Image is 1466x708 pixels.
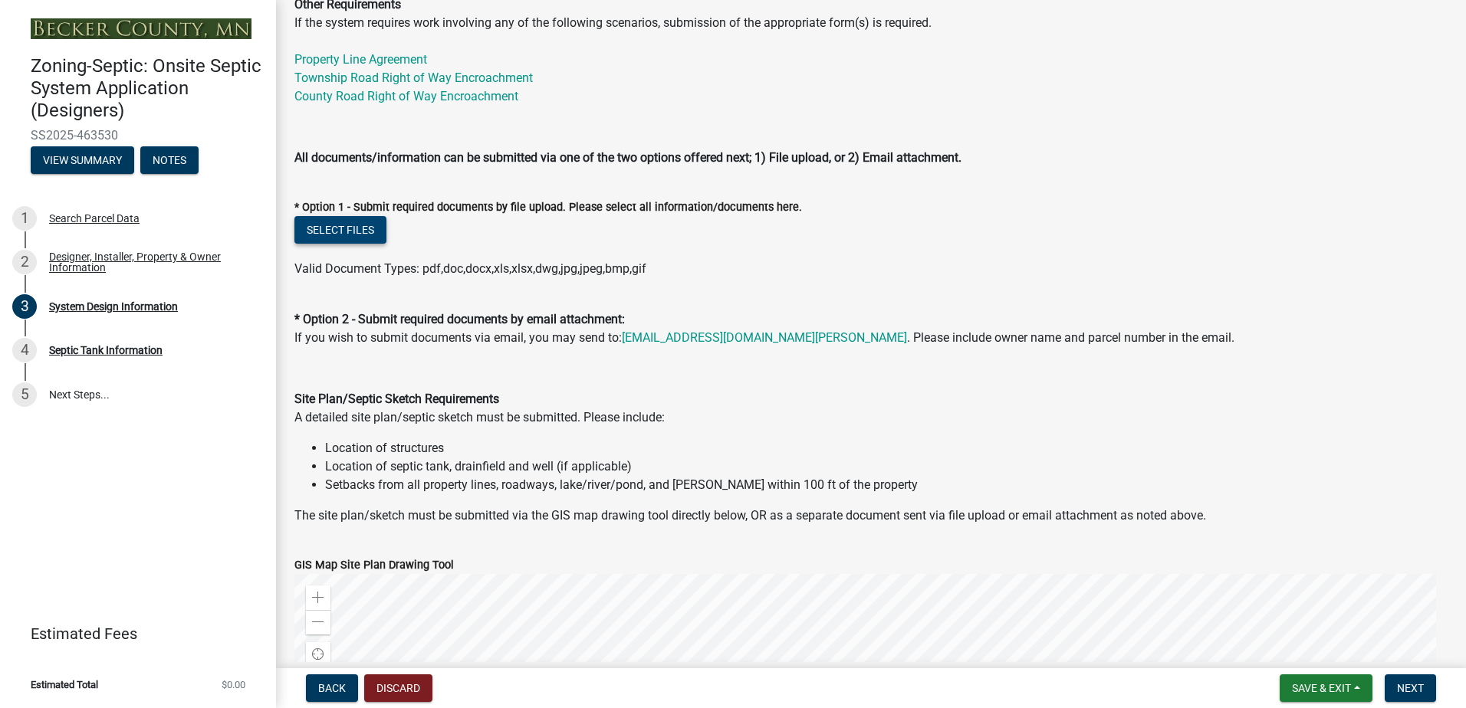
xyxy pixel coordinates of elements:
[222,680,245,690] span: $0.00
[294,216,386,244] button: Select files
[325,457,1448,476] li: Location of septic tank, drainfield and well (if applicable)
[364,674,432,702] button: Discard
[294,89,518,103] a: County Road Right of Way Encroachment
[325,439,1448,457] li: Location of structures
[140,155,199,167] wm-modal-confirm: Notes
[31,680,98,690] span: Estimated Total
[306,674,358,702] button: Back
[49,251,251,273] div: Designer, Installer, Property & Owner Information
[49,301,178,312] div: System Design Information
[294,202,802,213] label: * Option 1 - Submit required documents by file upload. Please select all information/documents here.
[12,294,37,319] div: 3
[12,618,251,649] a: Estimated Fees
[12,382,37,407] div: 5
[325,476,1448,494] li: Setbacks from all property lines, roadways, lake/river/pond, and [PERSON_NAME] within 100 ft of t...
[294,312,625,326] strong: * Option 2 - Submit required documents by email attachment:
[31,18,251,39] img: Becker County, Minnesota
[294,292,1448,347] p: If you wish to submit documents via email, you may send to: . Please include owner name and parce...
[306,610,330,634] div: Zoom out
[1385,674,1436,702] button: Next
[294,390,1448,427] p: A detailed site plan/septic sketch must be submitted. Please include:
[1397,682,1424,694] span: Next
[294,506,1448,525] p: The site plan/sketch must be submitted via the GIS map drawing tool directly below, OR as a separ...
[31,55,264,121] h4: Zoning-Septic: Onsite Septic System Application (Designers)
[294,70,533,85] a: Township Road Right of Way Encroachment
[294,150,961,165] strong: All documents/information can be submitted via one of the two options offered next; 1) File uploa...
[318,682,346,694] span: Back
[306,642,330,667] div: Find my location
[1280,674,1372,702] button: Save & Exit
[294,52,427,67] a: Property Line Agreement
[294,560,454,571] label: GIS Map Site Plan Drawing Tool
[49,345,163,356] div: Septic Tank Information
[306,585,330,610] div: Zoom in
[49,213,140,224] div: Search Parcel Data
[12,250,37,274] div: 2
[31,155,134,167] wm-modal-confirm: Summary
[294,392,499,406] strong: Site Plan/Septic Sketch Requirements
[31,146,134,174] button: View Summary
[12,206,37,231] div: 1
[12,338,37,362] div: 4
[140,146,199,174] button: Notes
[31,128,245,143] span: SS2025-463530
[1292,682,1351,694] span: Save & Exit
[622,330,907,345] a: [EMAIL_ADDRESS][DOMAIN_NAME][PERSON_NAME]
[294,261,646,276] span: Valid Document Types: pdf,doc,docx,xls,xlsx,dwg,jpg,jpeg,bmp,gif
